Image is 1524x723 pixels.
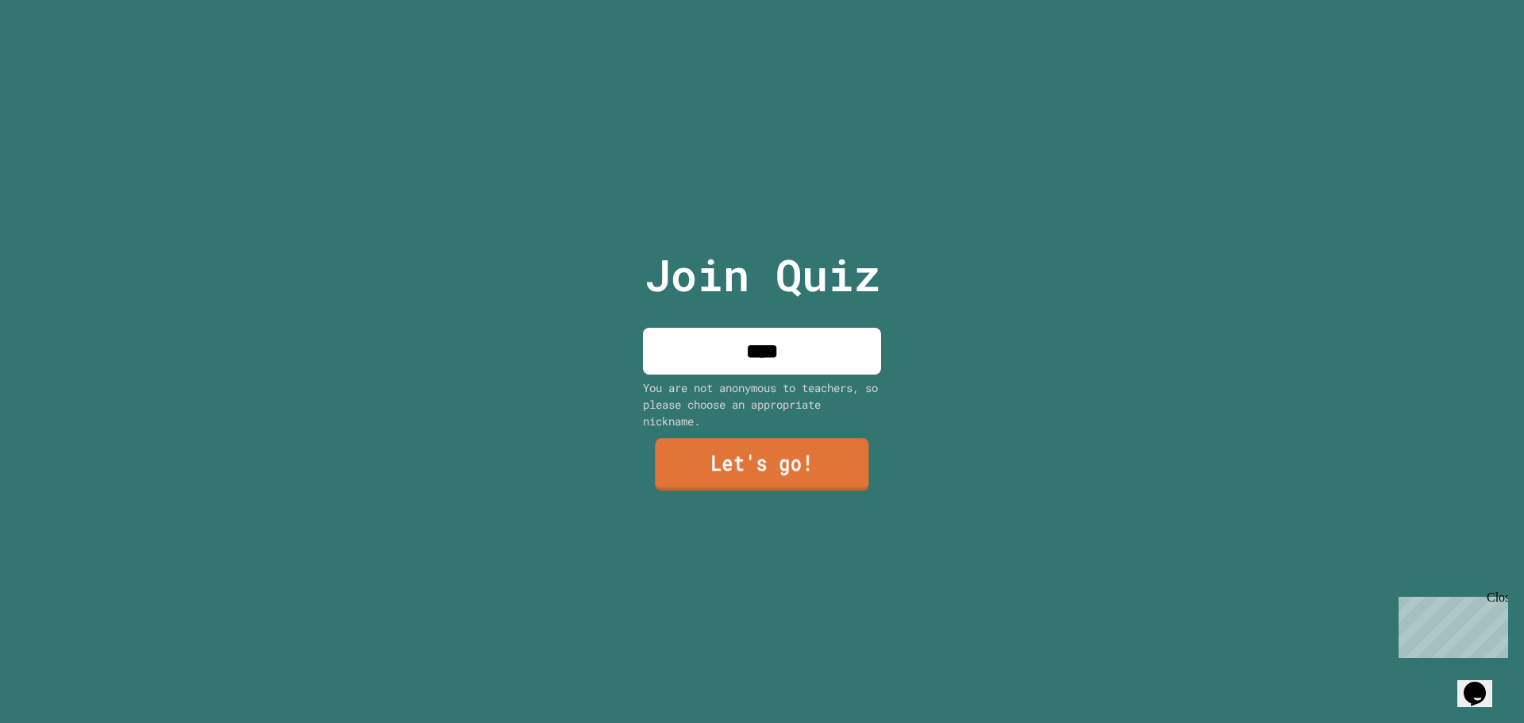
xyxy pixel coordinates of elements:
div: You are not anonymous to teachers, so please choose an appropriate nickname. [643,379,881,429]
div: Chat with us now!Close [6,6,110,101]
iframe: chat widget [1457,660,1508,707]
p: Join Quiz [645,242,880,308]
a: Let's go! [655,439,868,491]
iframe: chat widget [1392,590,1508,658]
